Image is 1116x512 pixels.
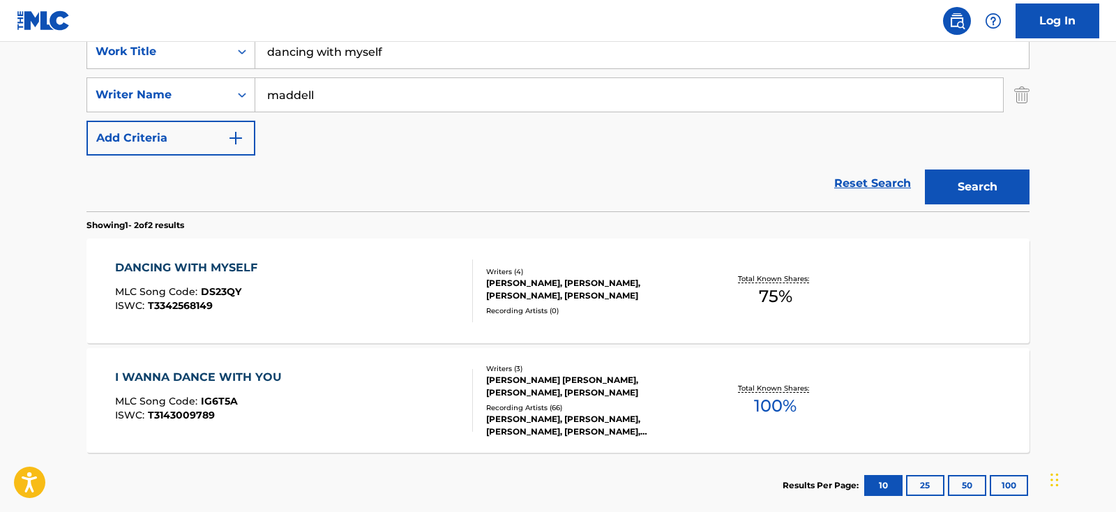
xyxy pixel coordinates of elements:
p: Results Per Page: [783,479,862,492]
img: MLC Logo [17,10,70,31]
button: 100 [990,475,1028,496]
div: Writers ( 3 ) [486,363,697,374]
div: Work Title [96,43,221,60]
a: DANCING WITH MYSELFMLC Song Code:DS23QYISWC:T3342568149Writers (4)[PERSON_NAME], [PERSON_NAME], [... [86,239,1030,343]
button: 50 [948,475,986,496]
span: IG6T5A [201,395,238,407]
p: Total Known Shares: [738,273,813,284]
iframe: Chat Widget [1046,445,1116,512]
span: MLC Song Code : [115,395,201,407]
span: 75 % [759,284,792,309]
img: search [949,13,965,29]
form: Search Form [86,34,1030,211]
img: Delete Criterion [1014,77,1030,112]
img: 9d2ae6d4665cec9f34b9.svg [227,130,244,146]
div: Drag [1050,459,1059,501]
button: 25 [906,475,944,496]
a: I WANNA DANCE WITH YOUMLC Song Code:IG6T5AISWC:T3143009789Writers (3)[PERSON_NAME] [PERSON_NAME],... [86,348,1030,453]
div: Recording Artists ( 66 ) [486,402,697,413]
a: Public Search [943,7,971,35]
div: Recording Artists ( 0 ) [486,306,697,316]
span: MLC Song Code : [115,285,201,298]
button: Search [925,170,1030,204]
div: Writer Name [96,86,221,103]
div: [PERSON_NAME] [PERSON_NAME], [PERSON_NAME], [PERSON_NAME] [486,374,697,399]
div: [PERSON_NAME], [PERSON_NAME], [PERSON_NAME], [PERSON_NAME] [486,277,697,302]
div: Writers ( 4 ) [486,266,697,277]
div: Help [979,7,1007,35]
div: I WANNA DANCE WITH YOU [115,369,289,386]
span: DS23QY [201,285,241,298]
span: ISWC : [115,409,148,421]
img: help [985,13,1002,29]
a: Reset Search [827,168,918,199]
div: DANCING WITH MYSELF [115,259,264,276]
button: 10 [864,475,903,496]
span: ISWC : [115,299,148,312]
a: Log In [1016,3,1099,38]
div: [PERSON_NAME], [PERSON_NAME], [PERSON_NAME], [PERSON_NAME], [PERSON_NAME] [486,413,697,438]
p: Showing 1 - 2 of 2 results [86,219,184,232]
span: 100 % [754,393,797,419]
p: Total Known Shares: [738,383,813,393]
button: Add Criteria [86,121,255,156]
span: T3342568149 [148,299,213,312]
span: T3143009789 [148,409,215,421]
